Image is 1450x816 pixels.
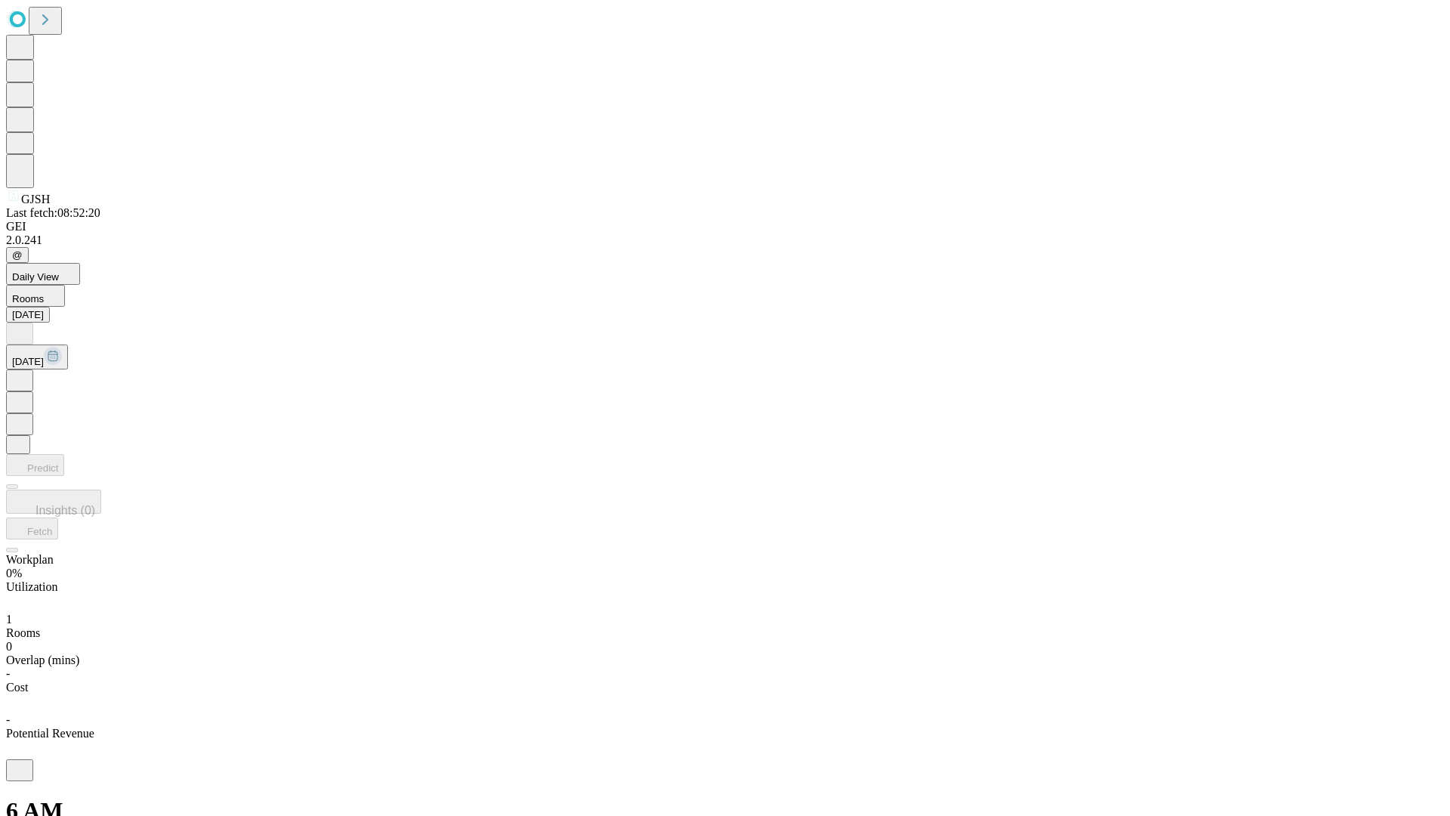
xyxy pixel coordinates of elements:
span: 0 [6,640,12,653]
span: - [6,713,10,726]
span: Rooms [12,293,44,304]
button: Daily View [6,263,80,285]
div: 2.0.241 [6,233,1444,247]
span: - [6,667,10,680]
span: Workplan [6,553,54,566]
span: Potential Revenue [6,727,94,740]
span: 0% [6,567,22,580]
button: [DATE] [6,345,68,369]
span: Cost [6,681,28,694]
span: Insights (0) [35,504,95,517]
span: Rooms [6,626,40,639]
div: GEI [6,220,1444,233]
span: Overlap (mins) [6,654,79,666]
span: Last fetch: 08:52:20 [6,206,100,219]
button: Fetch [6,518,58,539]
span: @ [12,249,23,261]
button: Predict [6,454,64,476]
span: GJSH [21,193,50,206]
button: [DATE] [6,307,50,323]
button: @ [6,247,29,263]
span: Utilization [6,580,57,593]
button: Rooms [6,285,65,307]
span: [DATE] [12,356,44,367]
button: Insights (0) [6,490,101,514]
span: Daily View [12,271,59,283]
span: 1 [6,613,12,626]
